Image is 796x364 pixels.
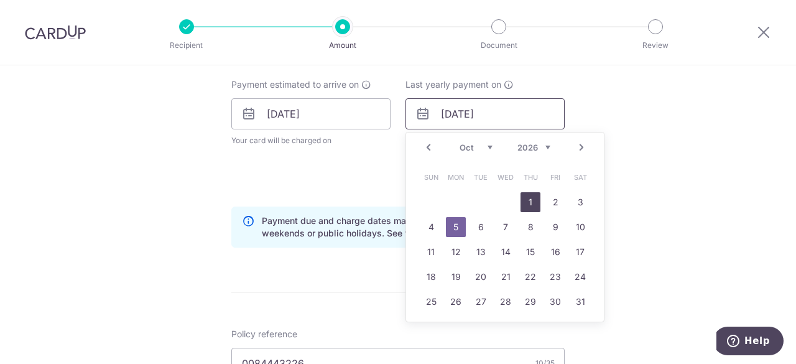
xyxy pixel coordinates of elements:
[421,267,441,287] a: 18
[471,217,491,237] a: 6
[545,192,565,212] a: 2
[570,167,590,187] span: Saturday
[496,267,516,287] a: 21
[496,292,516,312] a: 28
[231,134,391,147] span: Your card will be charged on
[570,242,590,262] a: 17
[496,167,516,187] span: Wednesday
[545,217,565,237] a: 9
[716,327,784,358] iframe: Opens a widget where you can find more information
[231,328,297,340] label: Policy reference
[141,39,233,52] p: Recipient
[545,292,565,312] a: 30
[521,242,540,262] a: 15
[609,39,701,52] p: Review
[231,98,391,129] input: DD / MM / YYYY
[570,292,590,312] a: 31
[570,192,590,212] a: 3
[471,267,491,287] a: 20
[521,217,540,237] a: 8
[471,292,491,312] a: 27
[421,292,441,312] a: 25
[25,25,86,40] img: CardUp
[405,78,501,91] span: Last yearly payment on
[545,267,565,287] a: 23
[471,242,491,262] a: 13
[570,217,590,237] a: 10
[496,242,516,262] a: 14
[446,267,466,287] a: 19
[521,292,540,312] a: 29
[446,292,466,312] a: 26
[231,78,359,91] span: Payment estimated to arrive on
[262,215,554,240] p: Payment due and charge dates may be adjusted if it falls on weekends or public holidays. See fina...
[496,217,516,237] a: 7
[545,242,565,262] a: 16
[453,39,545,52] p: Document
[297,39,389,52] p: Amount
[570,267,590,287] a: 24
[405,98,565,129] input: DD / MM / YYYY
[446,242,466,262] a: 12
[471,167,491,187] span: Tuesday
[521,167,540,187] span: Thursday
[421,167,441,187] span: Sunday
[446,217,466,237] a: 5
[421,242,441,262] a: 11
[421,217,441,237] a: 4
[521,267,540,287] a: 22
[446,167,466,187] span: Monday
[521,192,540,212] a: 1
[574,140,589,155] a: Next
[421,140,436,155] a: Prev
[545,167,565,187] span: Friday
